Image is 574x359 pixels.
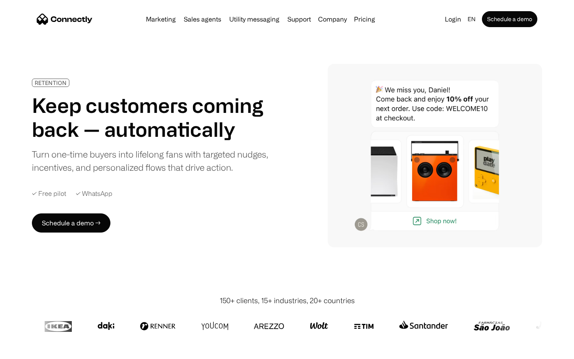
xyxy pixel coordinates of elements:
[318,14,347,25] div: Company
[468,14,476,25] div: en
[181,16,224,22] a: Sales agents
[226,16,283,22] a: Utility messaging
[143,16,179,22] a: Marketing
[76,190,112,197] div: ✓ WhatsApp
[35,80,67,86] div: RETENTION
[351,16,378,22] a: Pricing
[32,213,110,233] a: Schedule a demo →
[8,344,48,356] aside: Language selected: English
[284,16,314,22] a: Support
[32,148,274,174] div: Turn one-time buyers into lifelong fans with targeted nudges, incentives, and personalized flows ...
[482,11,537,27] a: Schedule a demo
[16,345,48,356] ul: Language list
[32,93,274,141] h1: Keep customers coming back — automatically
[220,295,355,306] div: 150+ clients, 15+ industries, 20+ countries
[442,14,464,25] a: Login
[32,190,66,197] div: ✓ Free pilot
